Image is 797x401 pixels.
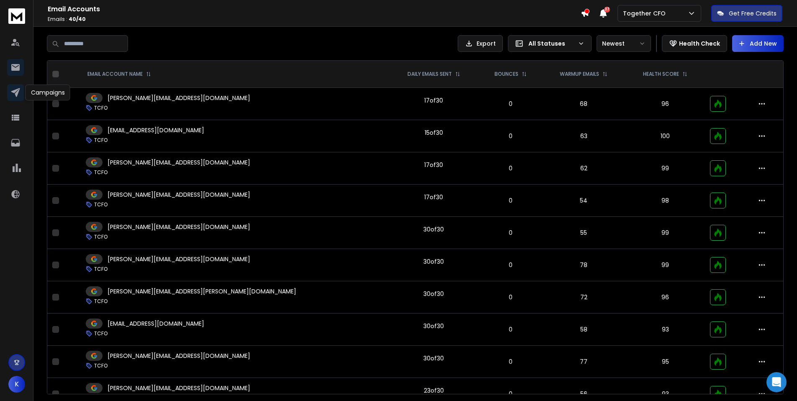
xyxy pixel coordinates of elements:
[48,16,581,23] p: Emails :
[625,249,705,281] td: 99
[766,372,787,392] div: Open Intercom Messenger
[108,94,250,102] p: [PERSON_NAME][EMAIL_ADDRESS][DOMAIN_NAME]
[484,390,537,398] p: 0
[94,330,108,337] p: TCFO
[94,298,108,305] p: TCFO
[625,185,705,217] td: 98
[94,201,108,208] p: TCFO
[424,193,443,201] div: 17 of 30
[8,8,25,24] img: logo
[542,120,626,152] td: 63
[662,35,727,52] button: Health Check
[623,9,669,18] p: Together CFO
[108,223,250,231] p: [PERSON_NAME][EMAIL_ADDRESS][DOMAIN_NAME]
[542,314,626,346] td: 58
[484,229,537,237] p: 0
[542,249,626,281] td: 78
[625,346,705,378] td: 95
[8,376,25,393] button: K
[484,357,537,366] p: 0
[484,261,537,269] p: 0
[94,362,108,369] p: TCFO
[94,234,108,240] p: TCFO
[423,322,444,330] div: 30 of 30
[94,266,108,272] p: TCFO
[48,4,581,14] h1: Email Accounts
[625,314,705,346] td: 93
[643,71,679,77] p: HEALTH SCORE
[542,217,626,249] td: 55
[424,96,443,105] div: 17 of 30
[484,196,537,205] p: 0
[108,255,250,263] p: [PERSON_NAME][EMAIL_ADDRESS][DOMAIN_NAME]
[108,158,250,167] p: [PERSON_NAME][EMAIL_ADDRESS][DOMAIN_NAME]
[69,15,86,23] span: 40 / 40
[542,185,626,217] td: 54
[542,88,626,120] td: 68
[729,9,776,18] p: Get Free Credits
[484,100,537,108] p: 0
[484,325,537,334] p: 0
[625,120,705,152] td: 100
[711,5,782,22] button: Get Free Credits
[423,257,444,266] div: 30 of 30
[407,71,452,77] p: DAILY EMAILS SENT
[542,281,626,314] td: 72
[528,39,574,48] p: All Statuses
[423,354,444,362] div: 30 of 30
[484,164,537,172] p: 0
[26,85,70,100] div: Campaigns
[484,132,537,140] p: 0
[604,7,610,13] span: 37
[108,190,250,199] p: [PERSON_NAME][EMAIL_ADDRESS][DOMAIN_NAME]
[108,352,250,360] p: [PERSON_NAME][EMAIL_ADDRESS][DOMAIN_NAME]
[597,35,651,52] button: Newest
[94,105,108,111] p: TCFO
[108,126,204,134] p: [EMAIL_ADDRESS][DOMAIN_NAME]
[542,152,626,185] td: 62
[424,386,444,395] div: 23 of 30
[542,346,626,378] td: 77
[560,71,599,77] p: WARMUP EMAILS
[94,137,108,144] p: TCFO
[625,152,705,185] td: 99
[625,281,705,314] td: 96
[732,35,784,52] button: Add New
[87,71,151,77] div: EMAIL ACCOUNT NAME
[108,384,250,392] p: [PERSON_NAME][EMAIL_ADDRESS][DOMAIN_NAME]
[423,225,444,234] div: 30 of 30
[484,293,537,301] p: 0
[423,290,444,298] div: 30 of 30
[425,129,443,137] div: 15 of 30
[625,88,705,120] td: 96
[495,71,518,77] p: BOUNCES
[458,35,503,52] button: Export
[94,169,108,176] p: TCFO
[108,319,204,328] p: [EMAIL_ADDRESS][DOMAIN_NAME]
[679,39,720,48] p: Health Check
[108,287,296,296] p: [PERSON_NAME][EMAIL_ADDRESS][PERSON_NAME][DOMAIN_NAME]
[625,217,705,249] td: 99
[424,161,443,169] div: 17 of 30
